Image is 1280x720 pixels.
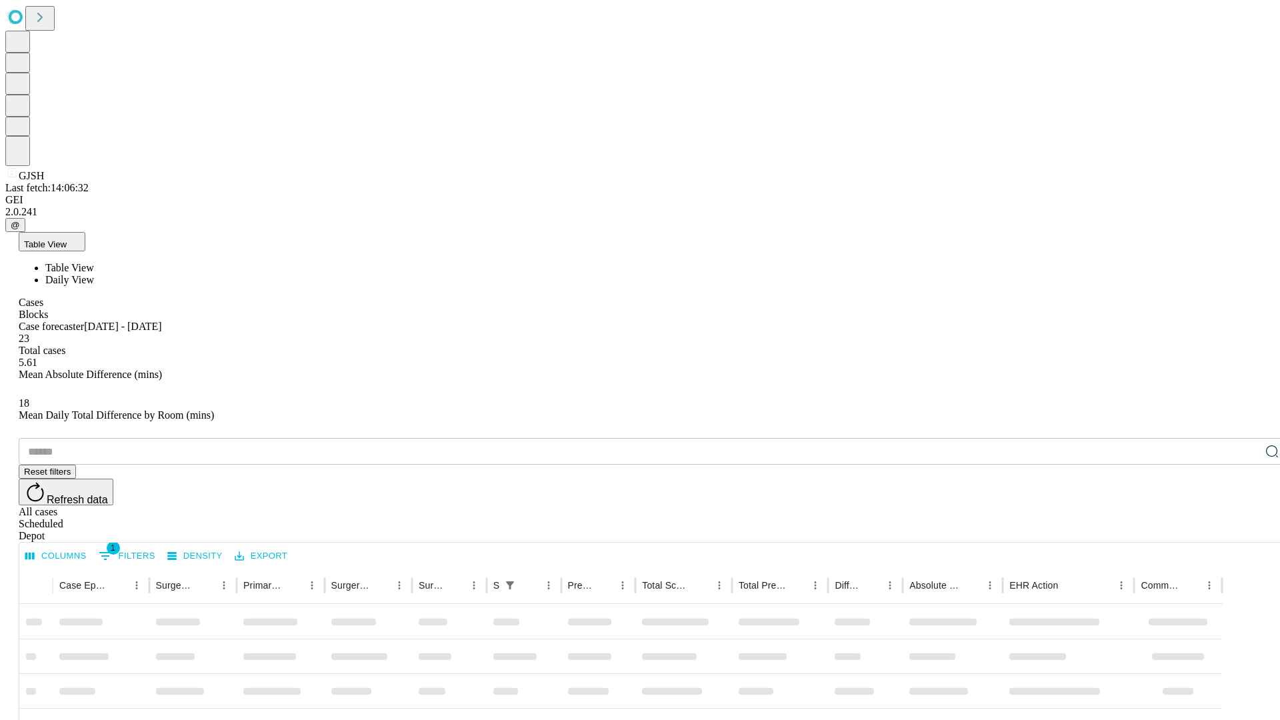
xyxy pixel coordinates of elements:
button: Sort [371,576,390,595]
button: Sort [196,576,215,595]
span: Last fetch: 14:06:32 [5,182,89,193]
div: Total Scheduled Duration [642,580,690,591]
button: Sort [1181,576,1200,595]
span: GJSH [19,170,44,181]
div: Predicted In Room Duration [568,580,594,591]
div: Total Predicted Duration [739,580,787,591]
div: Absolute Difference [909,580,961,591]
button: Select columns [22,546,90,567]
button: Refresh data [19,479,113,505]
button: Sort [109,576,127,595]
div: Surgery Date [419,580,445,591]
div: Case Epic Id [59,580,107,591]
div: Scheduled In Room Duration [493,580,499,591]
div: 2.0.241 [5,206,1275,218]
button: Menu [390,576,409,595]
span: Reset filters [24,467,71,477]
div: 1 active filter [501,576,519,595]
button: Table View [19,232,85,251]
button: Menu [215,576,233,595]
button: Menu [465,576,483,595]
div: EHR Action [1009,580,1058,591]
button: Menu [539,576,558,595]
button: Menu [303,576,321,595]
span: [DATE] - [DATE] [84,321,161,332]
button: Menu [127,576,146,595]
button: Menu [881,576,899,595]
button: Sort [521,576,539,595]
button: Sort [595,576,613,595]
button: Menu [710,576,729,595]
span: 23 [19,333,29,344]
button: Sort [446,576,465,595]
button: Sort [284,576,303,595]
span: @ [11,220,20,230]
button: Sort [1059,576,1078,595]
span: 18 [19,397,29,409]
button: Show filters [95,545,159,567]
div: Surgeon Name [156,580,195,591]
button: Sort [862,576,881,595]
button: Menu [1200,576,1219,595]
button: Sort [787,576,806,595]
div: GEI [5,194,1275,206]
button: Menu [981,576,999,595]
span: 1 [107,541,120,555]
button: Density [164,546,226,567]
button: Show filters [501,576,519,595]
span: Daily View [45,274,94,285]
span: Refresh data [47,494,108,505]
div: Difference [835,580,861,591]
button: Menu [1112,576,1131,595]
div: Surgery Name [331,580,370,591]
button: Sort [691,576,710,595]
button: Menu [806,576,825,595]
span: Case forecaster [19,321,84,332]
button: Reset filters [19,465,76,479]
span: 5.61 [19,357,37,368]
button: @ [5,218,25,232]
span: Mean Absolute Difference (mins) [19,369,162,380]
button: Menu [613,576,632,595]
span: Table View [45,262,94,273]
span: Mean Daily Total Difference by Room (mins) [19,409,214,421]
button: Sort [962,576,981,595]
span: Table View [24,239,67,249]
span: Total cases [19,345,65,356]
div: Primary Service [243,580,282,591]
button: Export [231,546,291,567]
div: Comments [1141,580,1179,591]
